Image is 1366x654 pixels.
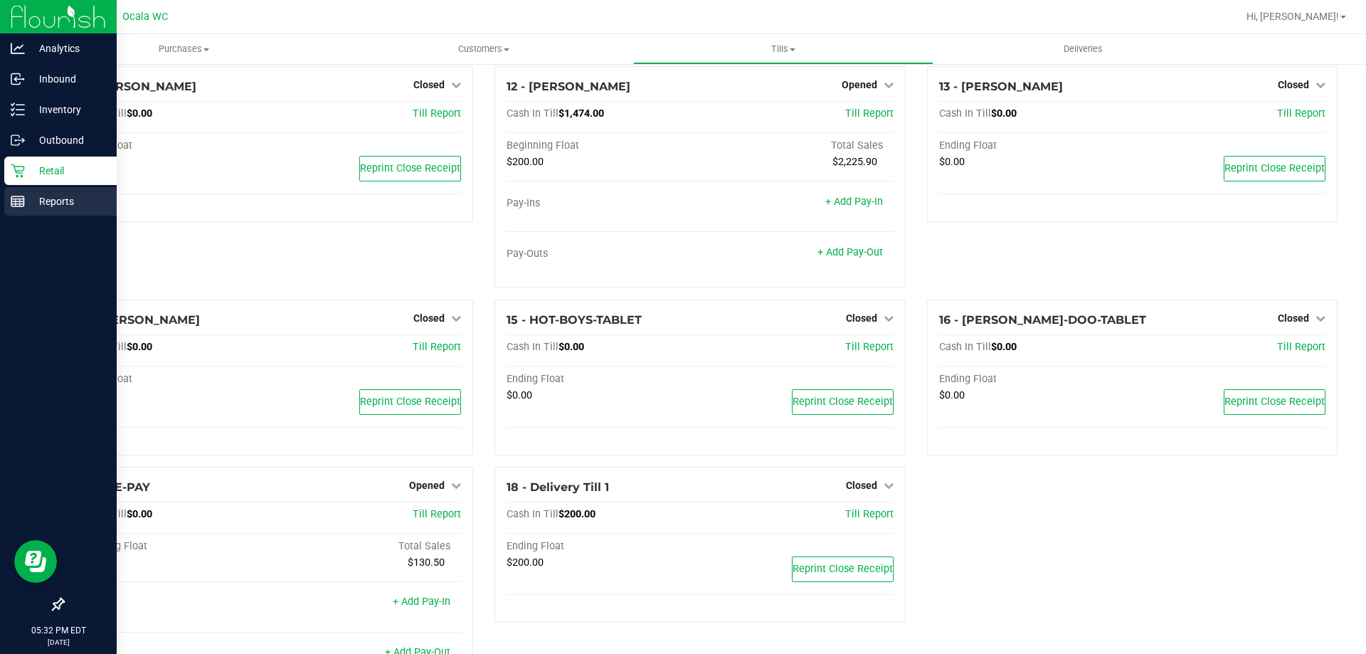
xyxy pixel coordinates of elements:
span: 18 - Delivery Till 1 [507,480,609,494]
span: Tills [634,43,932,56]
div: Ending Float [939,139,1133,152]
button: Reprint Close Receipt [792,557,894,582]
span: Reprint Close Receipt [1224,396,1325,408]
span: Till Report [413,341,461,353]
div: Pay-Outs [507,248,700,260]
span: Closed [846,312,877,324]
span: Opened [409,480,445,491]
a: Customers [334,34,633,64]
a: Till Report [413,508,461,520]
span: $2,225.90 [832,156,877,168]
span: Reprint Close Receipt [793,563,893,575]
span: 14 - [PERSON_NAME] [75,313,200,327]
a: Till Report [1277,341,1325,353]
inline-svg: Outbound [11,133,25,147]
span: $130.50 [408,557,445,569]
span: $0.00 [127,107,152,120]
span: $200.00 [507,557,544,569]
span: Ocala WC [122,11,168,23]
p: Inbound [25,70,110,88]
span: Cash In Till [507,107,558,120]
span: Closed [413,79,445,90]
span: Closed [413,312,445,324]
span: Hi, [PERSON_NAME]! [1246,11,1339,22]
p: Analytics [25,40,110,57]
span: $200.00 [507,156,544,168]
span: Reprint Close Receipt [360,396,460,408]
p: Reports [25,193,110,210]
a: Till Report [845,508,894,520]
button: Reprint Close Receipt [1224,156,1325,181]
span: $0.00 [558,341,584,353]
span: Cash In Till [939,107,991,120]
span: Reprint Close Receipt [1224,162,1325,174]
p: Retail [25,162,110,179]
inline-svg: Inbound [11,72,25,86]
div: Beginning Float [507,139,700,152]
div: Total Sales [268,540,462,553]
p: Inventory [25,101,110,118]
span: 16 - [PERSON_NAME]-DOO-TABLET [939,313,1146,327]
button: Reprint Close Receipt [359,156,461,181]
span: 13 - [PERSON_NAME] [939,80,1063,93]
a: + Add Pay-In [825,196,883,208]
div: Total Sales [700,139,894,152]
span: Closed [1278,312,1309,324]
button: Reprint Close Receipt [792,389,894,415]
span: Purchases [34,43,334,56]
div: Ending Float [507,540,700,553]
span: Reprint Close Receipt [360,162,460,174]
div: Pay-Ins [507,197,700,210]
span: 15 - HOT-BOYS-TABLET [507,313,642,327]
a: Till Report [1277,107,1325,120]
div: Beginning Float [75,540,268,553]
span: $0.00 [507,389,532,401]
span: $0.00 [939,389,965,401]
p: Outbound [25,132,110,149]
a: Tills [633,34,933,64]
p: 05:32 PM EDT [6,624,110,637]
span: 12 - [PERSON_NAME] [507,80,630,93]
inline-svg: Analytics [11,41,25,56]
inline-svg: Retail [11,164,25,178]
button: Reprint Close Receipt [1224,389,1325,415]
div: Ending Float [75,373,268,386]
span: $0.00 [127,341,152,353]
span: $0.00 [991,341,1017,353]
button: Reprint Close Receipt [359,389,461,415]
span: $0.00 [991,107,1017,120]
a: Purchases [34,34,334,64]
span: Opened [842,79,877,90]
span: Reprint Close Receipt [793,396,893,408]
span: $1,474.00 [558,107,604,120]
span: $0.00 [127,508,152,520]
a: + Add Pay-In [393,596,450,608]
a: Till Report [845,107,894,120]
span: Deliveries [1044,43,1122,56]
inline-svg: Reports [11,194,25,209]
span: Cash In Till [507,508,558,520]
a: Till Report [845,341,894,353]
iframe: Resource center [14,540,57,583]
a: Deliveries [933,34,1233,64]
div: Ending Float [75,139,268,152]
span: Cash In Till [507,341,558,353]
span: Closed [1278,79,1309,90]
inline-svg: Inventory [11,102,25,117]
a: Till Report [413,107,461,120]
span: $0.00 [939,156,965,168]
a: + Add Pay-Out [817,246,883,258]
span: 11 - [PERSON_NAME] [75,80,196,93]
div: Ending Float [939,373,1133,386]
span: $200.00 [558,508,595,520]
div: Ending Float [507,373,700,386]
div: Pay-Ins [75,597,268,610]
p: [DATE] [6,637,110,648]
